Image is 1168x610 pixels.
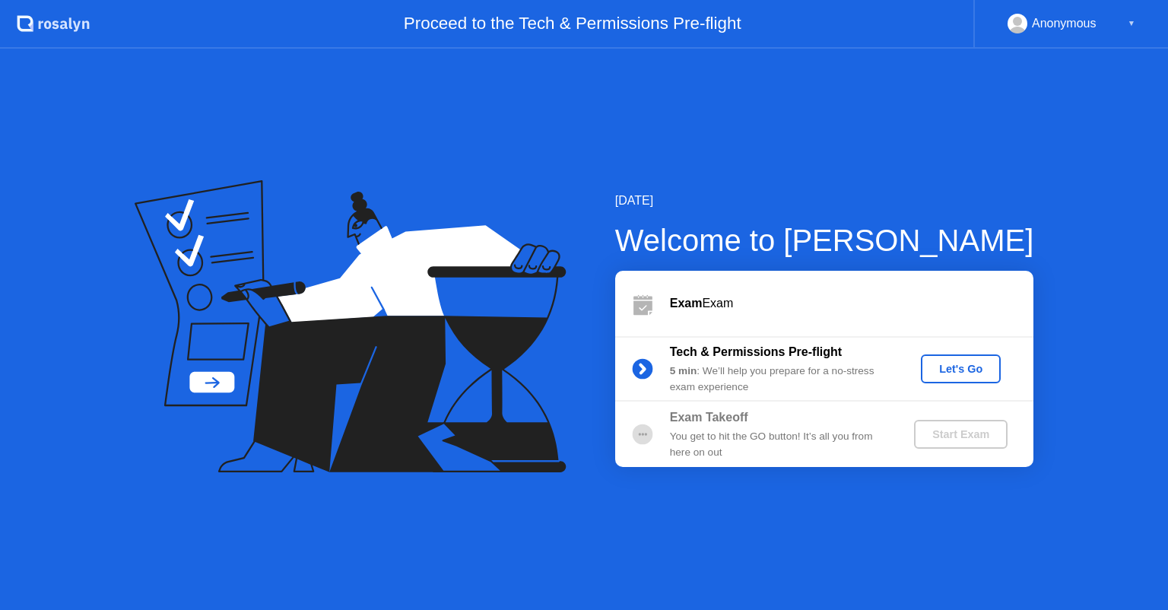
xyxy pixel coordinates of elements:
[921,354,1001,383] button: Let's Go
[670,345,842,358] b: Tech & Permissions Pre-flight
[670,364,889,395] div: : We’ll help you prepare for a no-stress exam experience
[670,297,703,310] b: Exam
[927,363,995,375] div: Let's Go
[615,192,1034,210] div: [DATE]
[1032,14,1097,33] div: Anonymous
[670,294,1033,313] div: Exam
[920,428,1001,440] div: Start Exam
[670,365,697,376] b: 5 min
[670,429,889,460] div: You get to hit the GO button! It’s all you from here on out
[615,218,1034,263] div: Welcome to [PERSON_NAME]
[1128,14,1135,33] div: ▼
[914,420,1008,449] button: Start Exam
[670,411,748,424] b: Exam Takeoff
